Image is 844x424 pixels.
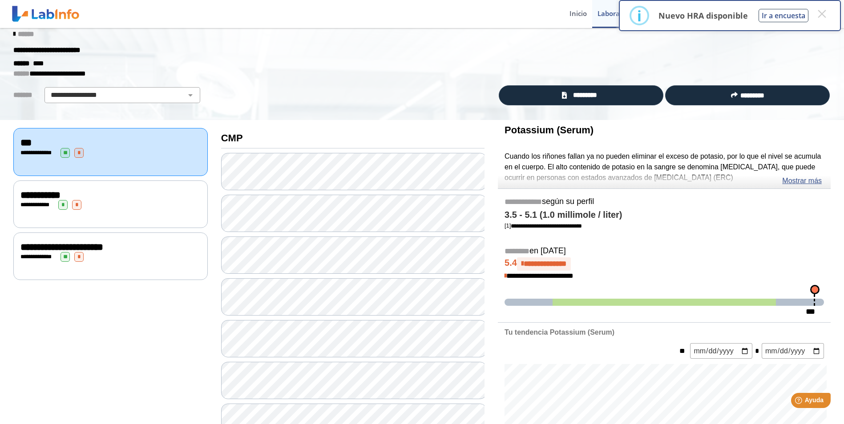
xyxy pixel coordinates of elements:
button: Close this dialog [814,6,830,22]
div: i [637,8,642,24]
b: CMP [221,132,243,144]
input: mm/dd/yyyy [690,343,752,359]
iframe: Help widget launcher [765,389,834,414]
input: mm/dd/yyyy [762,343,824,359]
b: Potassium (Serum) [505,124,594,136]
a: [1] [505,222,582,229]
p: Nuevo HRA disponible [658,10,748,21]
h5: en [DATE] [505,246,824,256]
b: Tu tendencia Potassium (Serum) [505,328,614,336]
button: Ir a encuesta [759,9,808,22]
h4: 5.4 [505,257,824,271]
h4: 3.5 - 5.1 (1.0 millimole / liter) [505,210,824,220]
p: Cuando los riñones fallan ya no pueden eliminar el exceso de potasio, por lo que el nivel se acum... [505,151,824,183]
a: Mostrar más [782,176,822,186]
h5: según su perfil [505,197,824,207]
